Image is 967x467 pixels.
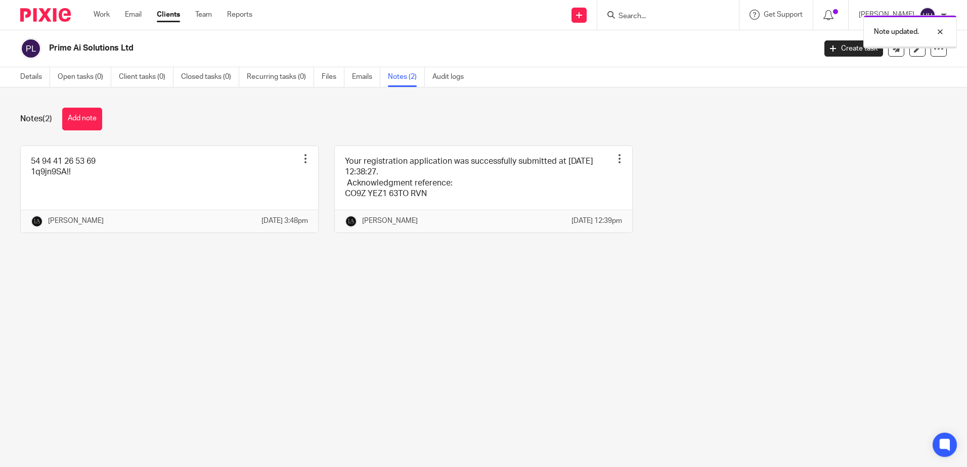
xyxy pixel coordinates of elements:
[919,7,936,23] img: svg%3E
[322,67,344,87] a: Files
[20,67,50,87] a: Details
[125,10,142,20] a: Email
[94,10,110,20] a: Work
[572,216,622,226] p: [DATE] 12:39pm
[824,40,883,57] a: Create task
[352,67,380,87] a: Emails
[247,67,314,87] a: Recurring tasks (0)
[432,67,471,87] a: Audit logs
[48,216,104,226] p: [PERSON_NAME]
[874,27,919,37] p: Note updated.
[62,108,102,130] button: Add note
[20,38,41,59] img: svg%3E
[362,216,418,226] p: [PERSON_NAME]
[20,114,52,124] h1: Notes
[119,67,173,87] a: Client tasks (0)
[227,10,252,20] a: Reports
[31,215,43,227] img: Lockhart+Amin+-+1024x1024+-+light+on+dark.jpg
[58,67,111,87] a: Open tasks (0)
[195,10,212,20] a: Team
[157,10,180,20] a: Clients
[345,215,357,227] img: Lockhart+Amin+-+1024x1024+-+light+on+dark.jpg
[388,67,425,87] a: Notes (2)
[49,43,657,54] h2: Prime Ai Solutions Ltd
[20,8,71,22] img: Pixie
[181,67,239,87] a: Closed tasks (0)
[42,115,52,123] span: (2)
[261,216,308,226] p: [DATE] 3:48pm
